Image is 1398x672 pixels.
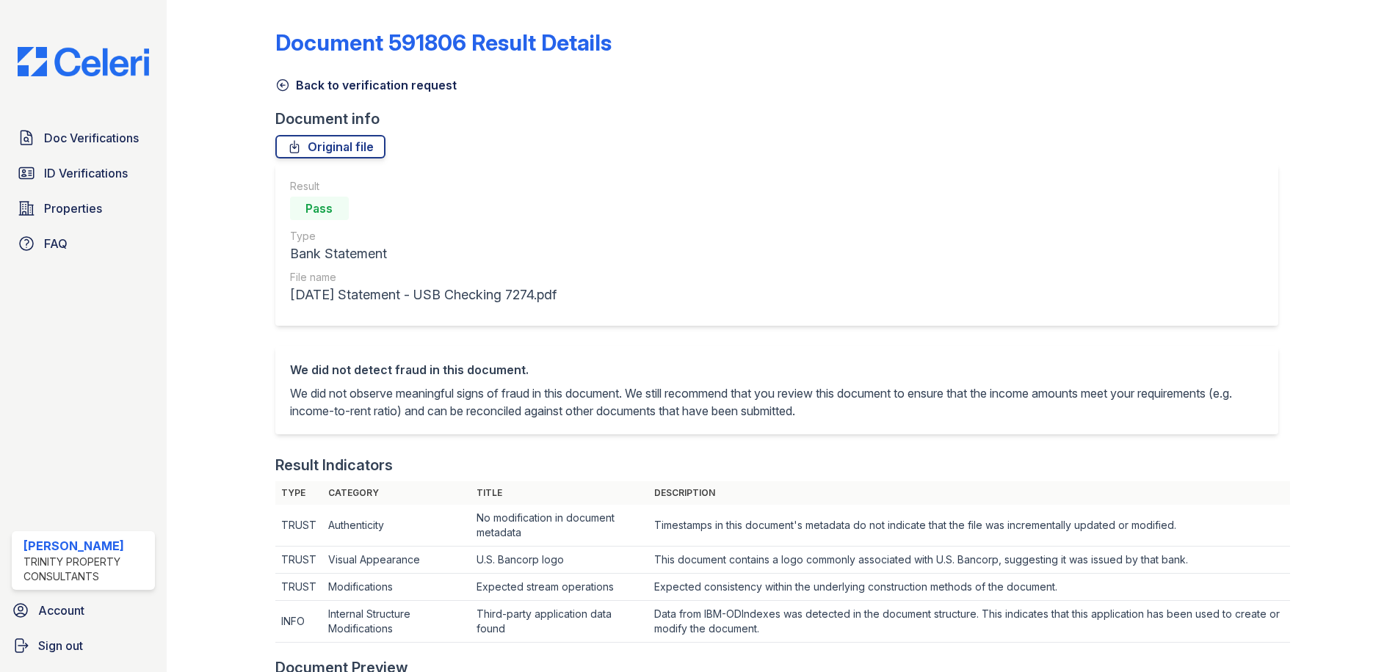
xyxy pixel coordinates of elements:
a: ID Verifications [12,158,155,188]
td: TRUST [275,547,322,574]
td: Internal Structure Modifications [322,601,471,643]
span: FAQ [44,235,68,252]
td: Expected consistency within the underlying construction methods of the document. [648,574,1290,601]
div: Document info [275,109,1290,129]
th: Category [322,481,471,505]
div: File name [290,270,557,285]
p: We did not observe meaningful signs of fraud in this document. We still recommend that you review... [290,384,1264,420]
td: U.S. Bancorp logo [471,547,648,574]
td: Timestamps in this document's metadata do not indicate that the file was incrementally updated or... [648,505,1290,547]
a: Doc Verifications [12,123,155,153]
a: FAQ [12,229,155,258]
a: Account [6,596,161,625]
a: Document 591806 Result Details [275,29,612,56]
td: TRUST [275,505,322,547]
a: Properties [12,194,155,223]
td: Authenticity [322,505,471,547]
td: INFO [275,601,322,643]
div: Result [290,179,557,194]
a: Back to verification request [275,76,457,94]
span: Doc Verifications [44,129,139,147]
div: [DATE] Statement - USB Checking 7274.pdf [290,285,557,305]
div: Trinity Property Consultants [23,555,149,584]
div: Pass [290,197,349,220]
td: Third-party application data found [471,601,648,643]
th: Title [471,481,648,505]
a: Sign out [6,631,161,660]
div: [PERSON_NAME] [23,537,149,555]
td: Data from IBM-ODIndexes was detected in the document structure. This indicates that this applicat... [648,601,1290,643]
div: Result Indicators [275,455,393,475]
th: Description [648,481,1290,505]
span: Properties [44,200,102,217]
td: No modification in document metadata [471,505,648,547]
span: Account [38,602,84,619]
td: Expected stream operations [471,574,648,601]
td: TRUST [275,574,322,601]
span: Sign out [38,637,83,654]
div: Bank Statement [290,244,557,264]
td: Modifications [322,574,471,601]
div: Type [290,229,557,244]
td: This document contains a logo commonly associated with U.S. Bancorp, suggesting it was issued by ... [648,547,1290,574]
td: Visual Appearance [322,547,471,574]
span: ID Verifications [44,164,128,182]
a: Original file [275,135,385,158]
th: Type [275,481,322,505]
div: We did not detect fraud in this document. [290,361,1264,379]
img: CE_Logo_Blue-a8612792a0a2168367f1c8372b55b34899dd931a85d93a1a3d3e32e68fde9ad4.png [6,47,161,76]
